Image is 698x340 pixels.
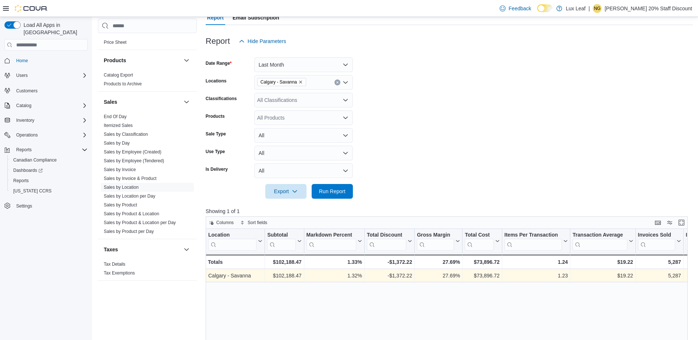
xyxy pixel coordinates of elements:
[573,271,633,280] div: $19.22
[104,72,133,78] span: Catalog Export
[16,58,28,64] span: Home
[594,4,600,13] span: NG
[677,218,686,227] button: Enter fullscreen
[10,156,88,164] span: Canadian Compliance
[104,114,127,120] span: End Of Day
[306,258,362,266] div: 1.33%
[13,131,88,139] span: Operations
[537,4,553,12] input: Dark Mode
[1,115,91,125] button: Inventory
[104,123,133,128] a: Itemized Sales
[10,187,88,195] span: Washington CCRS
[104,220,176,225] a: Sales by Product & Location per Day
[13,167,43,173] span: Dashboards
[257,78,306,86] span: Calgary - Savanna
[504,232,562,239] div: Items Per Transaction
[270,184,302,199] span: Export
[417,271,460,280] div: 27.69%
[638,271,681,280] div: 5,287
[10,176,88,185] span: Reports
[104,202,137,208] span: Sales by Product
[104,81,142,87] span: Products to Archive
[589,4,590,13] p: |
[13,56,88,65] span: Home
[233,10,279,25] span: Email Subscription
[237,218,270,227] button: Sort fields
[15,5,48,12] img: Cova
[13,202,35,210] a: Settings
[367,232,406,239] div: Total Discount
[465,258,499,266] div: $73,896.72
[13,116,37,125] button: Inventory
[343,97,348,103] button: Open list of options
[208,232,256,239] div: Location
[665,218,674,227] button: Display options
[1,100,91,111] button: Catalog
[298,80,303,84] button: Remove Calgary - Savanna from selection in this group
[104,220,176,226] span: Sales by Product & Location per Day
[21,21,88,36] span: Load All Apps in [GEOGRAPHIC_DATA]
[10,176,32,185] a: Reports
[254,128,353,143] button: All
[16,203,32,209] span: Settings
[236,34,289,49] button: Hide Parameters
[367,232,412,251] button: Total Discount
[465,232,493,251] div: Total Cost
[312,184,353,199] button: Run Report
[182,245,191,254] button: Taxes
[206,60,232,66] label: Date Range
[207,10,224,25] span: Report
[267,258,301,266] div: $102,188.47
[10,187,54,195] a: [US_STATE] CCRS
[104,158,164,164] span: Sales by Employee (Tendered)
[104,158,164,163] a: Sales by Employee (Tendered)
[267,232,295,239] div: Subtotal
[334,79,340,85] button: Clear input
[13,56,31,65] a: Home
[306,232,356,251] div: Markdown Percent
[367,232,406,251] div: Total Discount
[104,57,126,64] h3: Products
[206,218,237,227] button: Columns
[417,258,460,266] div: 27.69%
[367,258,412,266] div: -$1,372.22
[573,232,627,239] div: Transaction Average
[13,157,57,163] span: Canadian Compliance
[206,166,228,172] label: Is Delivery
[573,232,633,251] button: Transaction Average
[1,70,91,81] button: Users
[13,145,88,154] span: Reports
[98,260,197,280] div: Taxes
[104,39,127,45] span: Price Sheet
[104,211,159,217] span: Sales by Product & Location
[104,246,181,253] button: Taxes
[16,103,31,109] span: Catalog
[104,81,142,86] a: Products to Archive
[104,132,148,137] a: Sales by Classification
[206,78,227,84] label: Locations
[306,232,362,251] button: Markdown Percent
[13,71,88,80] span: Users
[104,167,136,172] a: Sales by Invoice
[465,232,499,251] button: Total Cost
[13,101,34,110] button: Catalog
[261,78,297,86] span: Calgary - Savanna
[206,208,693,215] p: Showing 1 of 1
[104,149,162,155] span: Sales by Employee (Created)
[653,218,662,227] button: Keyboard shortcuts
[182,98,191,106] button: Sales
[267,232,301,251] button: Subtotal
[104,98,117,106] h3: Sales
[13,86,40,95] a: Customers
[16,132,38,138] span: Operations
[206,113,225,119] label: Products
[1,85,91,96] button: Customers
[104,141,130,146] a: Sales by Day
[182,56,191,65] button: Products
[13,145,35,154] button: Reports
[216,220,234,226] span: Columns
[306,232,356,239] div: Markdown Percent
[16,72,28,78] span: Users
[104,185,139,190] a: Sales by Location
